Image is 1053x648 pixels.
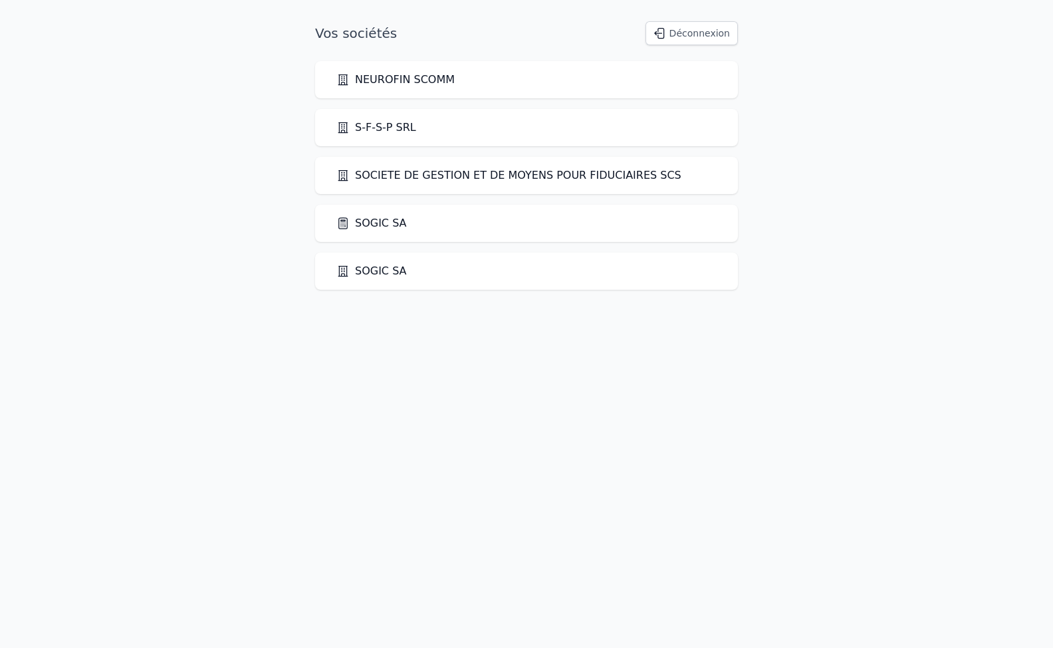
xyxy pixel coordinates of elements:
[336,263,407,279] a: SOGIC SA
[645,21,738,45] button: Déconnexion
[315,24,397,43] h1: Vos sociétés
[336,120,416,136] a: S-F-S-P SRL
[336,215,407,231] a: SOGIC SA
[336,72,455,88] a: NEUROFIN SCOMM
[336,167,681,183] a: SOCIETE DE GESTION ET DE MOYENS POUR FIDUCIAIRES SCS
